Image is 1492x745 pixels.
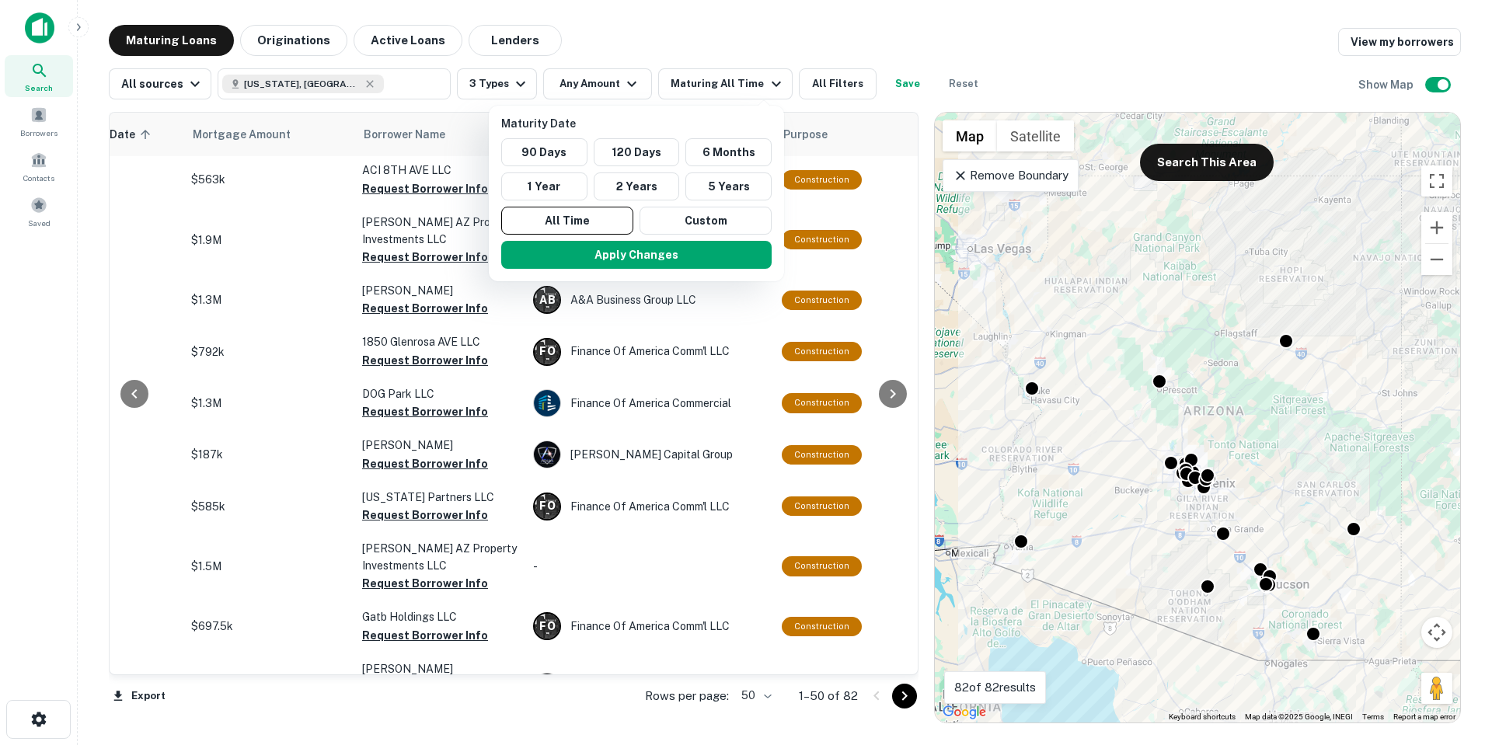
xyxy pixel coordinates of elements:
[501,172,587,200] button: 1 Year
[685,138,772,166] button: 6 Months
[501,138,587,166] button: 90 Days
[640,207,772,235] button: Custom
[501,241,772,269] button: Apply Changes
[501,115,778,132] p: Maturity Date
[501,207,633,235] button: All Time
[594,138,680,166] button: 120 Days
[685,172,772,200] button: 5 Years
[1414,621,1492,695] iframe: Chat Widget
[594,172,680,200] button: 2 Years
